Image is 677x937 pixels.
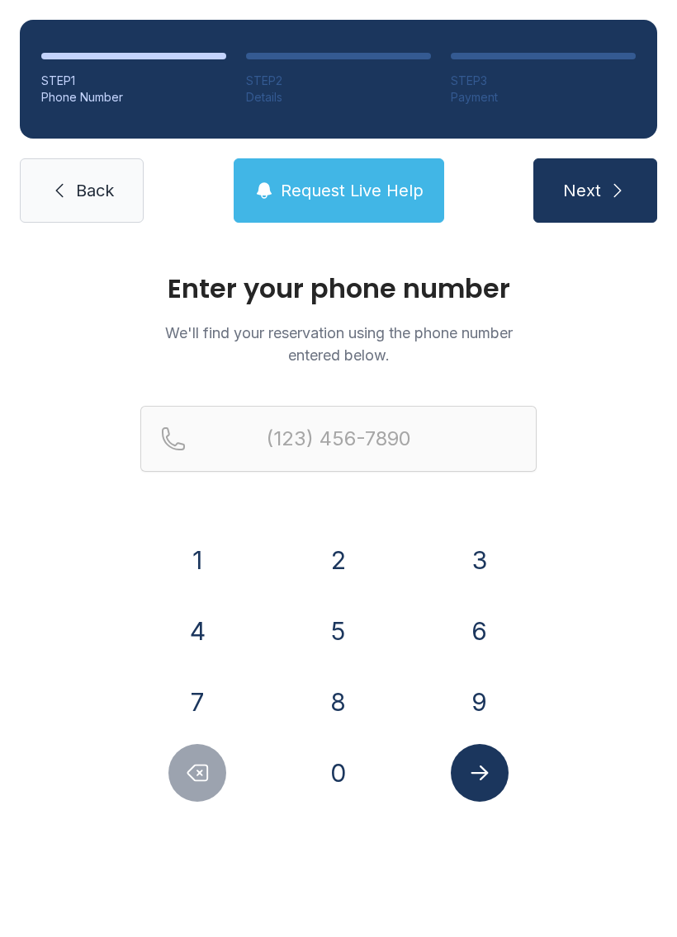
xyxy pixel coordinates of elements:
[310,602,367,660] button: 5
[246,73,431,89] div: STEP 2
[310,531,367,589] button: 2
[41,73,226,89] div: STEP 1
[168,531,226,589] button: 1
[451,531,509,589] button: 3
[451,673,509,731] button: 9
[41,89,226,106] div: Phone Number
[451,73,636,89] div: STEP 3
[140,275,537,302] h1: Enter your phone number
[76,179,114,202] span: Back
[451,744,509,802] button: Submit lookup form
[168,673,226,731] button: 7
[140,322,537,366] p: We'll find your reservation using the phone number entered below.
[168,602,226,660] button: 4
[140,406,537,472] input: Reservation phone number
[451,89,636,106] div: Payment
[310,744,367,802] button: 0
[451,602,509,660] button: 6
[281,179,424,202] span: Request Live Help
[168,744,226,802] button: Delete number
[246,89,431,106] div: Details
[310,673,367,731] button: 8
[563,179,601,202] span: Next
